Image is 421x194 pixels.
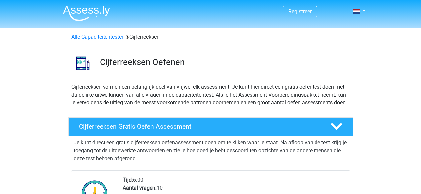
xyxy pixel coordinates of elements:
[74,139,348,162] p: Je kunt direct een gratis cijferreeksen oefenassessment doen om te kijken waar je staat. Na afloo...
[288,8,312,15] a: Registreer
[69,49,97,77] img: cijferreeksen
[123,185,157,191] b: Aantal vragen:
[79,123,320,130] h4: Cijferreeksen Gratis Oefen Assessment
[123,177,133,183] b: Tijd:
[71,83,350,107] p: Cijferreeksen vormen een belangrijk deel van vrijwel elk assessment. Je kunt hier direct een grat...
[100,57,348,67] h3: Cijferreeksen Oefenen
[69,33,353,41] div: Cijferreeksen
[66,117,356,136] a: Cijferreeksen Gratis Oefen Assessment
[63,5,110,21] img: Assessly
[71,34,125,40] a: Alle Capaciteitentesten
